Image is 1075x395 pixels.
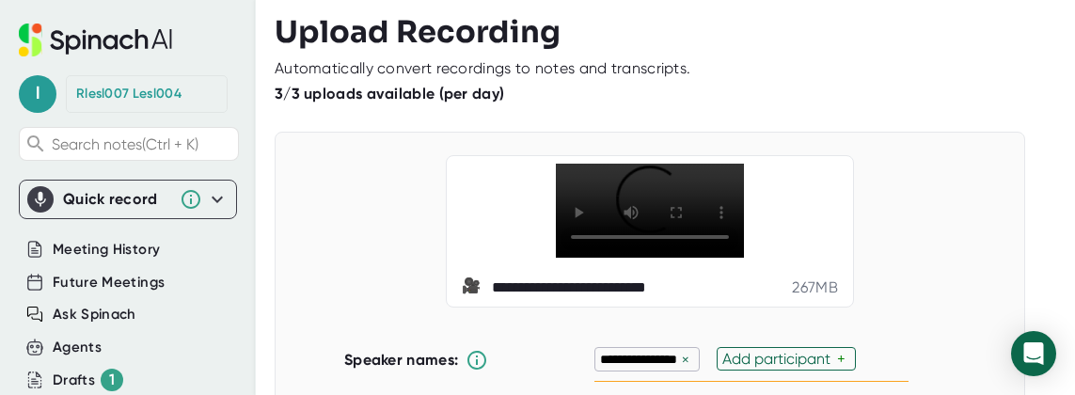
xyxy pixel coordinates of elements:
button: Drafts 1 [53,369,123,391]
button: Future Meetings [53,272,165,293]
div: Rlesl007 Lesl004 [76,86,182,103]
div: Automatically convert recordings to notes and transcripts. [275,59,690,78]
div: Quick record [63,190,170,209]
div: × [677,351,694,369]
b: Speaker names: [344,351,458,369]
button: Agents [53,337,102,358]
button: Ask Spinach [53,304,136,325]
div: Open Intercom Messenger [1011,331,1056,376]
div: 1 [101,369,123,391]
div: Drafts [53,369,123,391]
span: video [462,276,484,299]
div: Quick record [27,181,229,218]
div: 267 MB [792,278,838,297]
div: Add participant [722,350,837,368]
b: 3/3 uploads available (per day) [275,85,504,103]
span: l [19,75,56,113]
span: Search notes (Ctrl + K) [52,135,233,153]
button: Meeting History [53,239,160,261]
h3: Upload Recording [275,14,1056,50]
div: + [837,350,850,368]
